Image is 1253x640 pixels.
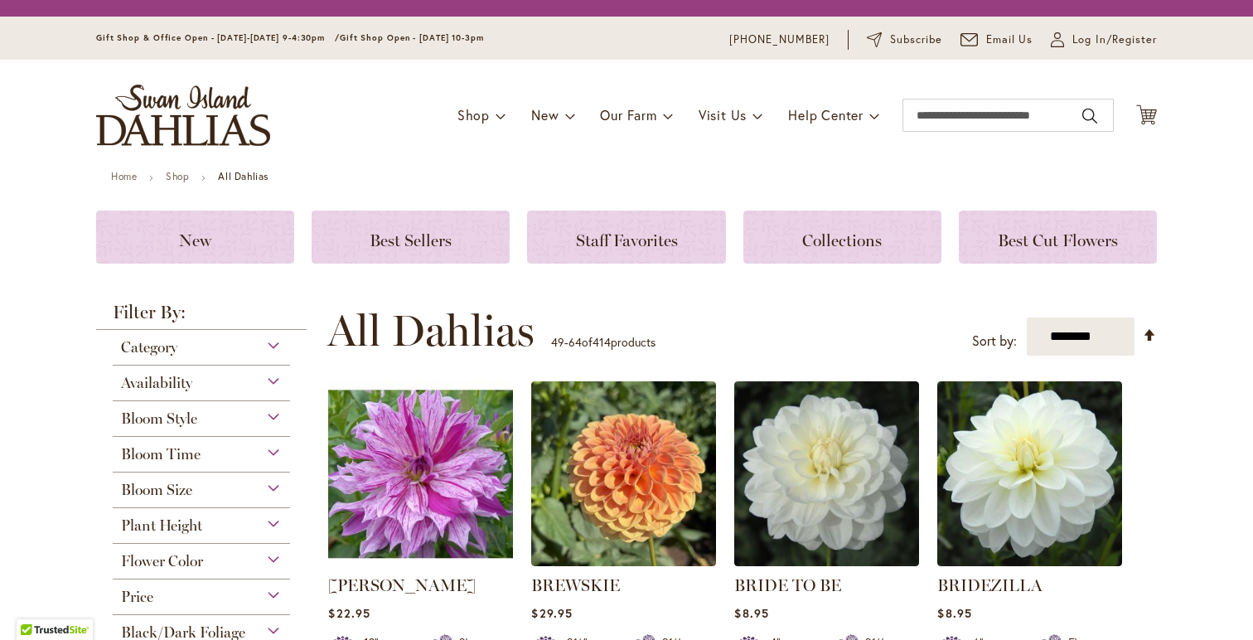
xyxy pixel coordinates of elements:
[96,85,270,146] a: store logo
[457,106,490,124] span: Shop
[937,605,971,621] span: $8.95
[121,410,197,428] span: Bloom Style
[568,334,582,350] span: 64
[729,32,830,48] a: [PHONE_NUMBER]
[986,32,1033,48] span: Email Us
[600,106,656,124] span: Our Farm
[531,554,716,570] a: BREWSKIE
[121,445,201,463] span: Bloom Time
[121,338,177,356] span: Category
[734,554,919,570] a: BRIDE TO BE
[960,32,1033,48] a: Email Us
[972,326,1017,356] label: Sort by:
[734,605,768,621] span: $8.95
[111,170,137,182] a: Home
[531,381,716,566] img: BREWSKIE
[998,230,1118,250] span: Best Cut Flowers
[959,211,1157,264] a: Best Cut Flowers
[121,481,192,499] span: Bloom Size
[743,211,941,264] a: Collections
[96,211,294,264] a: New
[166,170,189,182] a: Shop
[121,552,203,570] span: Flower Color
[802,230,882,250] span: Collections
[121,374,192,392] span: Availability
[121,516,202,535] span: Plant Height
[937,381,1122,566] img: BRIDEZILLA
[1072,32,1157,48] span: Log In/Register
[531,575,620,595] a: BREWSKIE
[96,303,307,330] strong: Filter By:
[527,211,725,264] a: Staff Favorites
[890,32,942,48] span: Subscribe
[937,554,1122,570] a: BRIDEZILLA
[312,211,510,264] a: Best Sellers
[788,106,864,124] span: Help Center
[218,170,268,182] strong: All Dahlias
[734,575,841,595] a: BRIDE TO BE
[734,381,919,566] img: BRIDE TO BE
[531,106,559,124] span: New
[370,230,452,250] span: Best Sellers
[1082,103,1097,129] button: Search
[328,605,370,621] span: $22.95
[121,588,153,606] span: Price
[937,575,1043,595] a: BRIDEZILLA
[328,554,513,570] a: Brandon Michael
[327,306,535,356] span: All Dahlias
[593,334,611,350] span: 414
[1051,32,1157,48] a: Log In/Register
[551,329,656,356] p: - of products
[179,230,211,250] span: New
[867,32,942,48] a: Subscribe
[96,32,340,43] span: Gift Shop & Office Open - [DATE]-[DATE] 9-4:30pm /
[340,32,484,43] span: Gift Shop Open - [DATE] 10-3pm
[699,106,747,124] span: Visit Us
[328,575,476,595] a: [PERSON_NAME]
[551,334,564,350] span: 49
[531,605,572,621] span: $29.95
[328,381,513,566] img: Brandon Michael
[576,230,678,250] span: Staff Favorites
